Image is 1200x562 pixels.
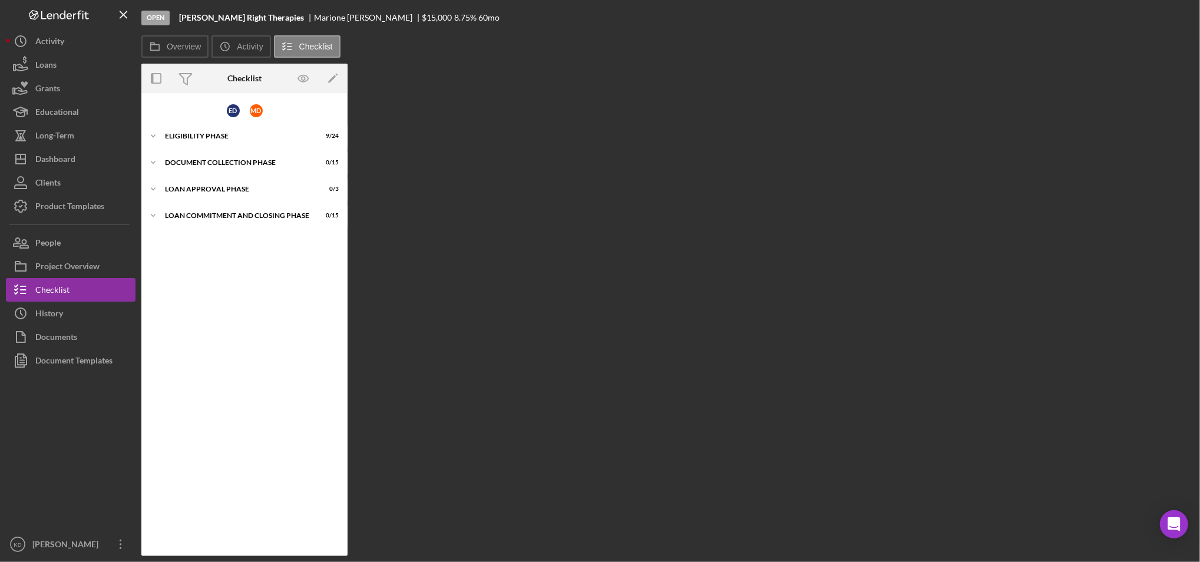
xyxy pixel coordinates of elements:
button: Project Overview [6,254,135,278]
div: [PERSON_NAME] [29,533,106,559]
div: 0 / 3 [318,186,339,193]
button: People [6,231,135,254]
button: Activity [6,29,135,53]
div: Educational [35,100,79,127]
span: $15,000 [422,12,452,22]
div: 9 / 24 [318,133,339,140]
button: Checklist [6,278,135,302]
div: Long-Term [35,124,74,150]
b: [PERSON_NAME] Right Therapies [179,13,304,22]
div: Grants [35,77,60,103]
button: Product Templates [6,194,135,218]
button: Checklist [274,35,341,58]
div: Clients [35,171,61,197]
label: Overview [167,42,201,51]
div: Loan Approval Phase [165,186,309,193]
button: Overview [141,35,209,58]
button: Long-Term [6,124,135,147]
div: Document Templates [35,349,113,375]
div: 0 / 15 [318,212,339,219]
div: Checklist [35,278,70,305]
div: Activity [35,29,64,56]
div: Dashboard [35,147,75,174]
button: Grants [6,77,135,100]
div: Documents [35,325,77,352]
div: E D [227,104,240,117]
div: 8.75 % [454,13,477,22]
div: Loans [35,53,57,80]
label: Checklist [299,42,333,51]
div: Open Intercom Messenger [1160,510,1188,538]
label: Activity [237,42,263,51]
button: KD[PERSON_NAME] [6,533,135,556]
button: Dashboard [6,147,135,171]
div: People [35,231,61,257]
div: History [35,302,63,328]
button: History [6,302,135,325]
button: Clients [6,171,135,194]
button: Documents [6,325,135,349]
div: Product Templates [35,194,104,221]
div: Checklist [227,74,262,83]
button: Educational [6,100,135,124]
div: Loan Commitment and Closing Phase [165,212,309,219]
div: Document Collection Phase [165,159,309,166]
div: Project Overview [35,254,100,281]
div: 0 / 15 [318,159,339,166]
button: Loans [6,53,135,77]
div: M D [250,104,263,117]
div: Marione [PERSON_NAME] [314,13,422,22]
button: Document Templates [6,349,135,372]
div: Open [141,11,170,25]
text: KD [14,541,21,548]
div: Eligibility Phase [165,133,309,140]
button: Activity [211,35,270,58]
div: 60 mo [478,13,500,22]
